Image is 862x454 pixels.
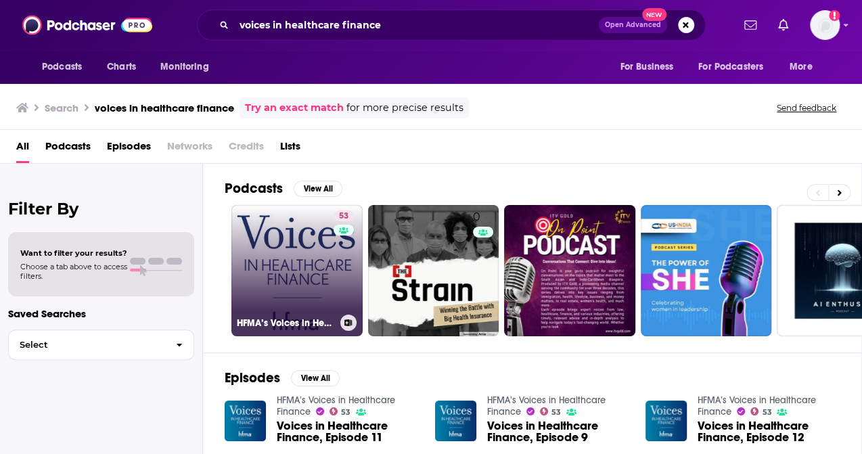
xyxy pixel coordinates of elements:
[277,420,419,443] a: Voices in Healthcare Finance, Episode 11
[225,180,342,197] a: PodcastsView All
[245,100,344,116] a: Try an exact match
[487,394,606,417] a: HFMA’s Voices in Healthcare Finance
[8,199,194,219] h2: Filter By
[231,205,363,336] a: 53HFMA’s Voices in Healthcare Finance
[739,14,762,37] a: Show notifications dropdown
[540,407,562,415] a: 53
[605,22,661,28] span: Open Advanced
[225,369,340,386] a: EpisodesView All
[341,409,350,415] span: 53
[773,14,794,37] a: Show notifications dropdown
[698,58,763,76] span: For Podcasters
[95,101,234,114] h3: voices in healthcare finance
[229,135,264,163] span: Credits
[790,58,813,76] span: More
[368,205,499,336] a: 0
[689,54,783,80] button: open menu
[762,409,771,415] span: 53
[294,181,342,197] button: View All
[8,330,194,360] button: Select
[829,10,840,21] svg: Add a profile image
[98,54,144,80] a: Charts
[346,100,463,116] span: for more precise results
[473,210,493,331] div: 0
[107,58,136,76] span: Charts
[810,10,840,40] button: Show profile menu
[45,135,91,163] a: Podcasts
[45,101,78,114] h3: Search
[642,8,666,21] span: New
[487,420,629,443] a: Voices in Healthcare Finance, Episode 9
[277,394,395,417] a: HFMA’s Voices in Healthcare Finance
[160,58,208,76] span: Monitoring
[780,54,830,80] button: open menu
[698,420,840,443] a: Voices in Healthcare Finance, Episode 12
[151,54,226,80] button: open menu
[291,370,340,386] button: View All
[620,58,673,76] span: For Business
[42,58,82,76] span: Podcasts
[225,180,283,197] h2: Podcasts
[645,401,687,442] img: Voices in Healthcare Finance, Episode 12
[698,394,816,417] a: HFMA’s Voices in Healthcare Finance
[435,401,476,442] img: Voices in Healthcare Finance, Episode 9
[107,135,151,163] a: Episodes
[225,401,266,442] img: Voices in Healthcare Finance, Episode 11
[773,102,840,114] button: Send feedback
[339,210,348,223] span: 53
[8,307,194,320] p: Saved Searches
[225,369,280,386] h2: Episodes
[334,210,354,221] a: 53
[237,317,335,329] h3: HFMA’s Voices in Healthcare Finance
[167,135,212,163] span: Networks
[32,54,99,80] button: open menu
[9,340,165,349] span: Select
[330,407,351,415] a: 53
[20,262,127,281] span: Choose a tab above to access filters.
[16,135,29,163] a: All
[750,407,772,415] a: 53
[197,9,706,41] div: Search podcasts, credits, & more...
[610,54,690,80] button: open menu
[810,10,840,40] span: Logged in as Trent121
[22,12,152,38] img: Podchaser - Follow, Share and Rate Podcasts
[280,135,300,163] a: Lists
[810,10,840,40] img: User Profile
[551,409,561,415] span: 53
[20,248,127,258] span: Want to filter your results?
[234,14,599,36] input: Search podcasts, credits, & more...
[599,17,667,33] button: Open AdvancedNew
